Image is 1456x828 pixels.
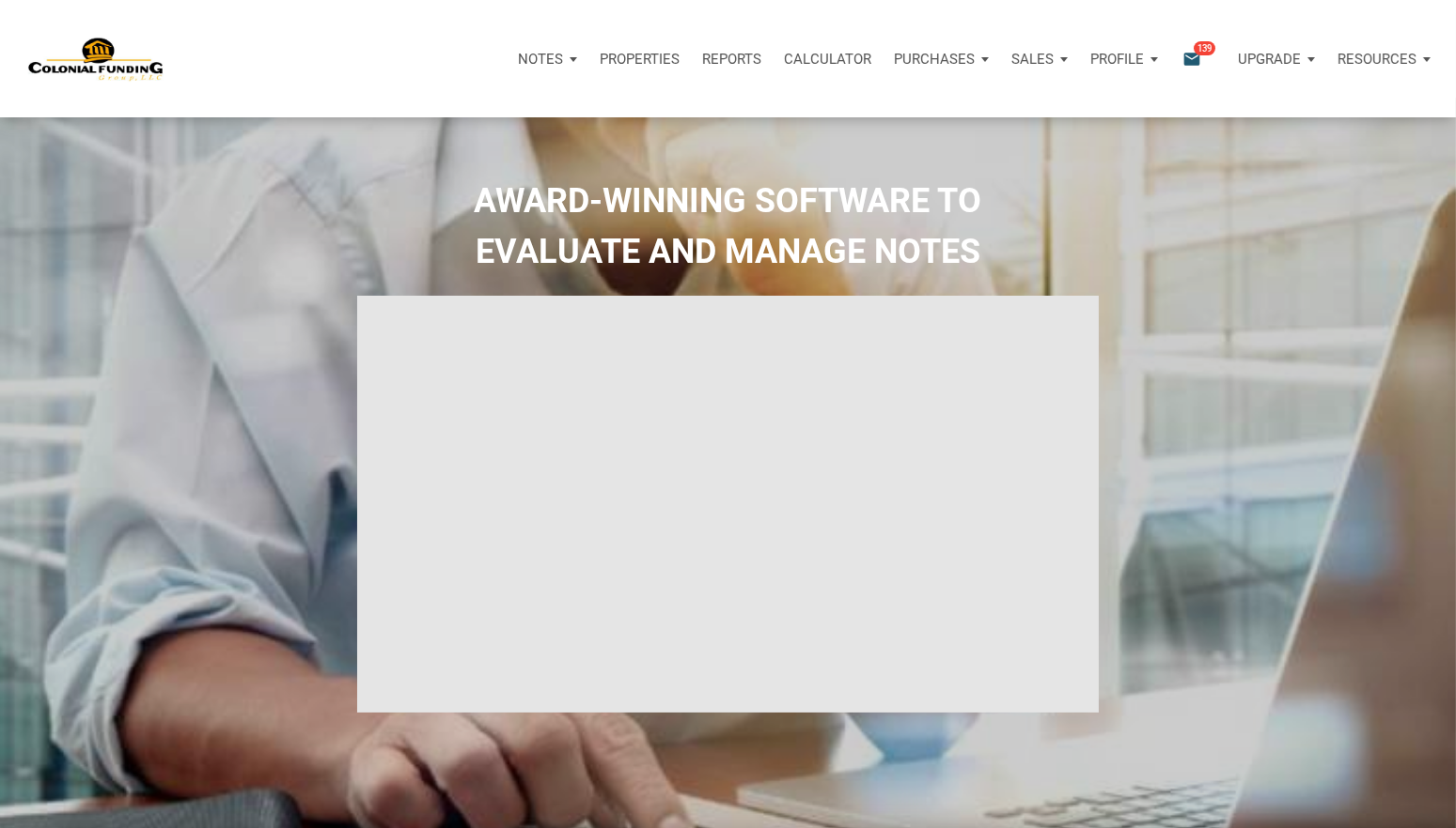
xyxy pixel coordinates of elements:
[894,51,975,68] p: Purchases
[600,51,680,68] p: Properties
[1079,31,1169,87] button: Profile
[1168,31,1227,87] button: email139
[1338,51,1417,68] p: Resources
[14,176,1442,277] h2: AWARD-WINNING SOFTWARE TO EVALUATE AND MANAGE NOTES
[773,31,883,87] a: Calculator
[588,31,691,87] a: Properties
[702,51,761,68] p: Reports
[357,296,1100,713] iframe: NoteUnlimited
[1090,51,1144,68] p: Profile
[518,51,563,68] p: Notes
[784,51,871,68] p: Calculator
[1000,31,1079,87] button: Sales
[1181,48,1203,69] i: email
[1326,31,1442,87] button: Resources
[1011,51,1054,68] p: Sales
[1238,51,1301,68] p: Upgrade
[1227,31,1326,87] button: Upgrade
[507,31,588,87] button: Notes
[883,31,1000,87] button: Purchases
[1194,40,1215,55] span: 139
[691,31,773,87] button: Reports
